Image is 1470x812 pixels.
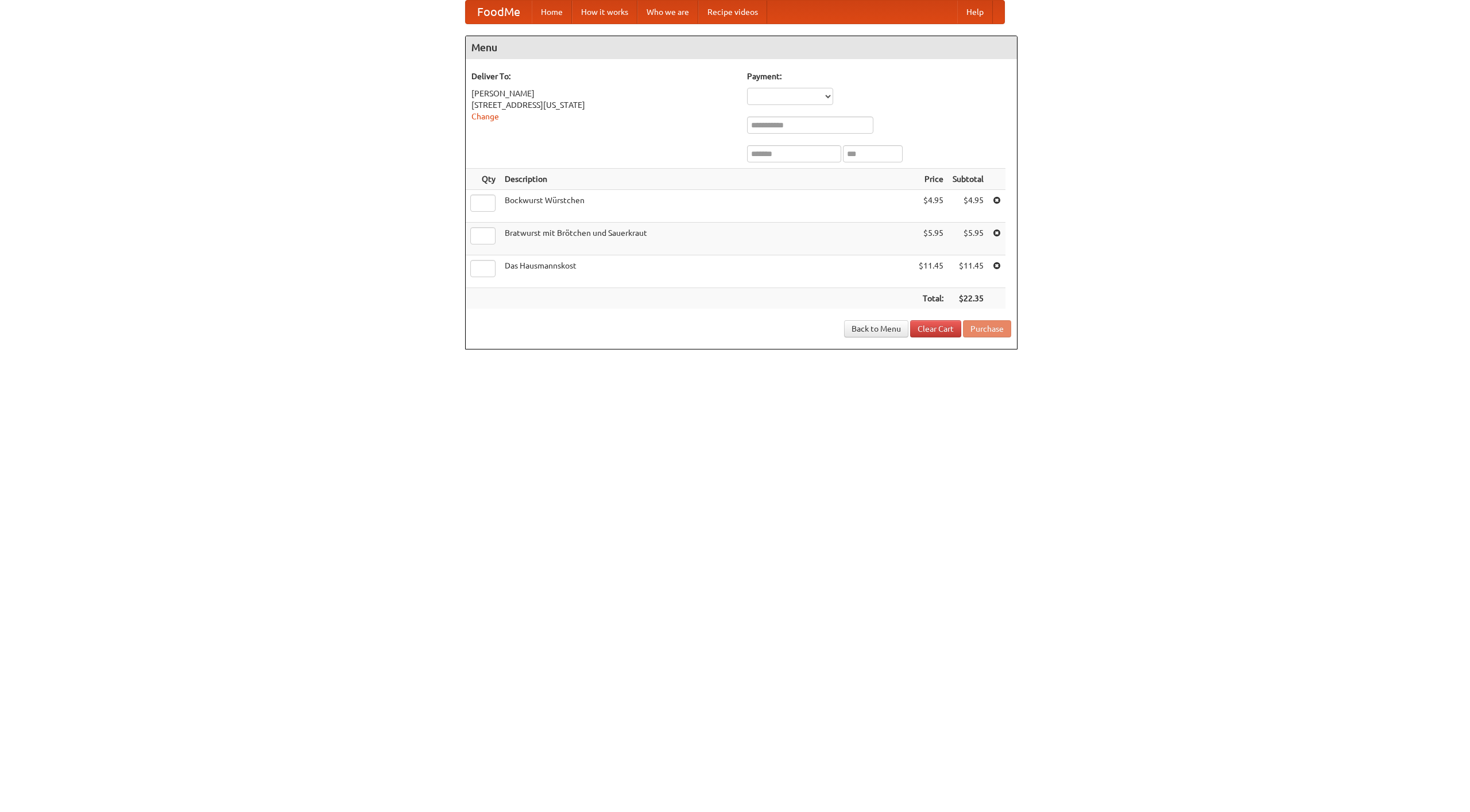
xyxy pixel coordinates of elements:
[957,1,993,24] a: Help
[500,255,914,288] td: Das Hausmannskost
[466,36,1017,59] h4: Menu
[637,1,698,24] a: Who we are
[914,169,948,190] th: Price
[948,223,988,255] td: $5.95
[471,88,736,99] div: [PERSON_NAME]
[914,190,948,223] td: $4.95
[910,320,961,337] a: Clear Cart
[914,223,948,255] td: $5.95
[471,99,736,111] div: [STREET_ADDRESS][US_STATE]
[948,288,988,309] th: $22.35
[914,255,948,288] td: $11.45
[500,169,914,190] th: Description
[963,320,1011,337] button: Purchase
[572,1,637,24] a: How it works
[948,190,988,223] td: $4.95
[948,255,988,288] td: $11.45
[466,169,500,190] th: Qty
[844,320,908,337] a: Back to Menu
[500,223,914,255] td: Bratwurst mit Brötchen und Sauerkraut
[948,169,988,190] th: Subtotal
[471,112,499,121] a: Change
[698,1,767,24] a: Recipe videos
[914,288,948,309] th: Total:
[466,1,532,24] a: FoodMe
[500,190,914,223] td: Bockwurst Würstchen
[532,1,572,24] a: Home
[747,71,1011,82] h5: Payment:
[471,71,736,82] h5: Deliver To:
